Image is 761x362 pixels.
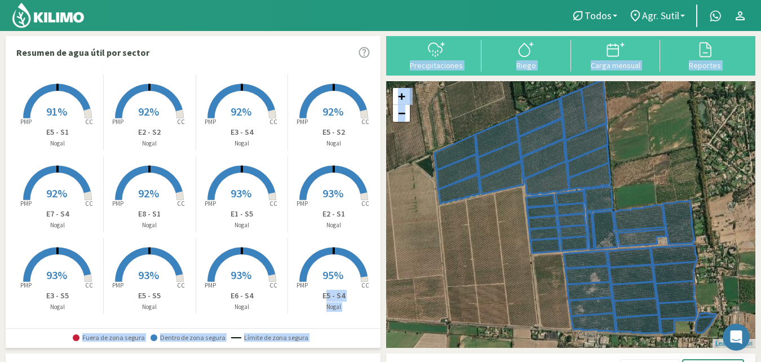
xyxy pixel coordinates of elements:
[104,139,195,148] p: Nogal
[46,186,67,200] span: 92%
[288,220,380,230] p: Nogal
[713,339,755,348] div: | ©
[20,200,32,208] tspan: PMP
[178,200,185,208] tspan: CC
[297,200,308,208] tspan: PMP
[574,61,657,69] div: Carga mensual
[660,40,750,70] button: Reportes
[85,200,93,208] tspan: CC
[23,188,189,200] div: Zona segura
[138,268,159,282] span: 93%
[395,61,478,69] div: Precipitaciones
[362,281,370,289] tspan: CC
[204,281,215,289] tspan: PMP
[663,61,746,69] div: Reportes
[46,268,67,282] span: 93%
[112,118,123,126] tspan: PMP
[269,118,277,126] tspan: CC
[104,220,195,230] p: Nogal
[485,61,568,69] div: Riego
[642,10,679,21] span: Agr. Sutil
[231,334,308,342] span: Límite de zona segura
[104,302,195,312] p: Nogal
[112,281,123,289] tspan: PMP
[362,200,370,208] tspan: CC
[194,18,214,38] div: Cerrar
[16,205,209,226] div: Recomendaciones
[151,258,225,303] button: Mensajes
[297,118,308,126] tspan: PMP
[322,268,343,282] span: 95%
[392,40,481,70] button: Precipitaciones
[269,200,277,208] tspan: CC
[20,281,32,289] tspan: PMP
[231,268,251,282] span: 93%
[723,324,750,351] iframe: Intercom live chat
[393,105,410,122] a: Zoom out
[100,286,125,294] span: Ayuda
[204,200,215,208] tspan: PMP
[46,104,67,118] span: 91%
[178,118,185,126] tspan: CC
[196,139,287,148] p: Nogal
[196,208,287,220] p: E1 - S5
[196,302,287,312] p: Nogal
[73,334,145,342] span: Fuera de zona segura
[178,281,185,289] tspan: CC
[393,88,410,105] a: Zoom in
[12,290,103,302] p: E3 - S5
[231,186,251,200] span: 93%
[23,162,83,174] span: Buscar ayuda
[288,139,380,148] p: Nogal
[481,40,571,70] button: Riego
[12,126,103,138] p: E5 - S1
[288,126,380,138] p: E5 - S2
[204,118,215,126] tspan: PMP
[20,118,32,126] tspan: PMP
[288,290,380,302] p: E5 - S4
[85,118,93,126] tspan: CC
[12,139,103,148] p: Nogal
[16,46,149,59] p: Resumen de agua útil por sector
[85,281,93,289] tspan: CC
[151,334,225,342] span: Dentro de zona segura
[322,104,343,118] span: 92%
[104,290,195,302] p: E5 - S5
[75,258,150,303] button: Ayuda
[269,281,277,289] tspan: CC
[12,208,103,220] p: E7 - S4
[288,208,380,220] p: E2 - S1
[196,290,287,302] p: E6 - S4
[104,208,195,220] p: E8 - S1
[16,184,209,205] div: Zona segura
[196,220,287,230] p: Nogal
[362,118,370,126] tspan: CC
[112,200,123,208] tspan: PMP
[11,2,85,29] img: Kilimo
[297,281,308,289] tspan: PMP
[138,186,159,200] span: 92%
[25,286,50,294] span: Inicio
[23,80,203,99] p: [PERSON_NAME] 👋
[138,104,159,118] span: 92%
[104,126,195,138] p: E2 - S2
[322,186,343,200] span: 93%
[170,286,206,294] span: Mensajes
[571,40,661,70] button: Carga mensual
[12,220,103,230] p: Nogal
[23,99,203,138] p: ¿Cómo podemos ayudarte?
[585,10,612,21] span: Todos
[231,104,251,118] span: 92%
[23,209,189,221] div: Recomendaciones
[16,157,209,179] button: Buscar ayuda
[196,126,287,138] p: E3 - S4
[12,302,103,312] p: Nogal
[288,302,380,312] p: Nogal
[715,340,734,347] a: Leaflet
